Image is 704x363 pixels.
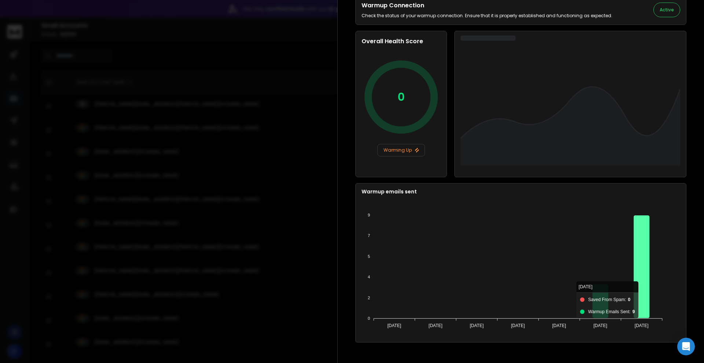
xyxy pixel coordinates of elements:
p: Warmup emails sent [362,188,680,195]
p: Warming Up [381,147,422,153]
tspan: [DATE] [470,323,484,328]
tspan: [DATE] [511,323,525,328]
tspan: [DATE] [635,323,649,328]
div: Open Intercom Messenger [677,338,695,355]
h2: Warmup Connection [362,1,612,10]
button: Active [653,3,680,17]
tspan: 9 [368,213,370,217]
tspan: 5 [368,254,370,259]
tspan: 4 [368,275,370,279]
tspan: [DATE] [429,323,443,328]
tspan: 7 [368,233,370,238]
tspan: 2 [368,296,370,300]
tspan: [DATE] [387,323,401,328]
p: 0 [397,90,405,104]
tspan: 0 [368,316,370,321]
p: Check the status of your warmup connection. Ensure that it is properly established and functionin... [362,13,612,19]
tspan: [DATE] [552,323,566,328]
h2: Overall Health Score [362,37,441,46]
tspan: [DATE] [593,323,607,328]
